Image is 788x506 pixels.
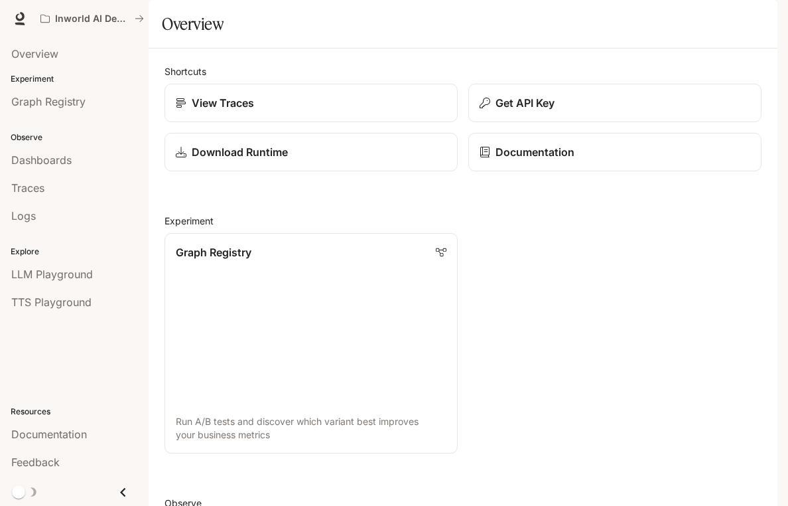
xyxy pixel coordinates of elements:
[164,233,458,454] a: Graph RegistryRun A/B tests and discover which variant best improves your business metrics
[164,64,761,78] h2: Shortcuts
[34,5,150,32] button: All workspaces
[176,415,446,442] p: Run A/B tests and discover which variant best improves your business metrics
[468,84,761,122] button: Get API Key
[164,84,458,122] a: View Traces
[164,133,458,171] a: Download Runtime
[192,144,288,160] p: Download Runtime
[495,144,574,160] p: Documentation
[176,244,251,260] p: Graph Registry
[495,95,555,111] p: Get API Key
[192,95,254,111] p: View Traces
[162,11,224,37] h1: Overview
[55,13,129,25] p: Inworld AI Demos
[468,133,761,171] a: Documentation
[164,214,761,228] h2: Experiment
